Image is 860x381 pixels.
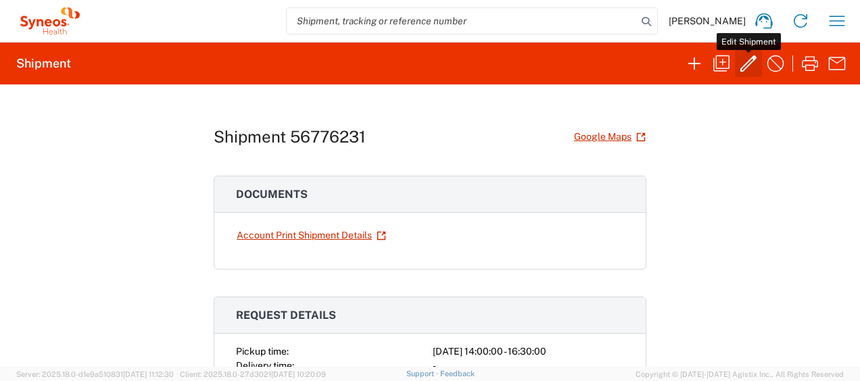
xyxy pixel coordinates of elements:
span: Documents [236,188,308,201]
a: Feedback [440,370,475,378]
a: Google Maps [573,125,646,149]
a: Support [406,370,440,378]
span: Delivery time: [236,360,294,371]
h2: Shipment [16,55,71,72]
span: [DATE] 11:12:30 [123,370,174,378]
span: [PERSON_NAME] [669,15,746,27]
a: Account Print Shipment Details [236,224,387,247]
div: - [433,359,624,373]
span: [DATE] 10:20:09 [271,370,326,378]
span: Client: 2025.18.0-27d3021 [180,370,326,378]
span: Copyright © [DATE]-[DATE] Agistix Inc., All Rights Reserved [636,368,844,380]
span: Pickup time: [236,346,289,357]
div: [DATE] 14:00:00 - 16:30:00 [433,345,624,359]
span: Server: 2025.18.0-d1e9a510831 [16,370,174,378]
h1: Shipment 56776231 [214,127,366,147]
input: Shipment, tracking or reference number [287,8,637,34]
span: Request details [236,309,336,322]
